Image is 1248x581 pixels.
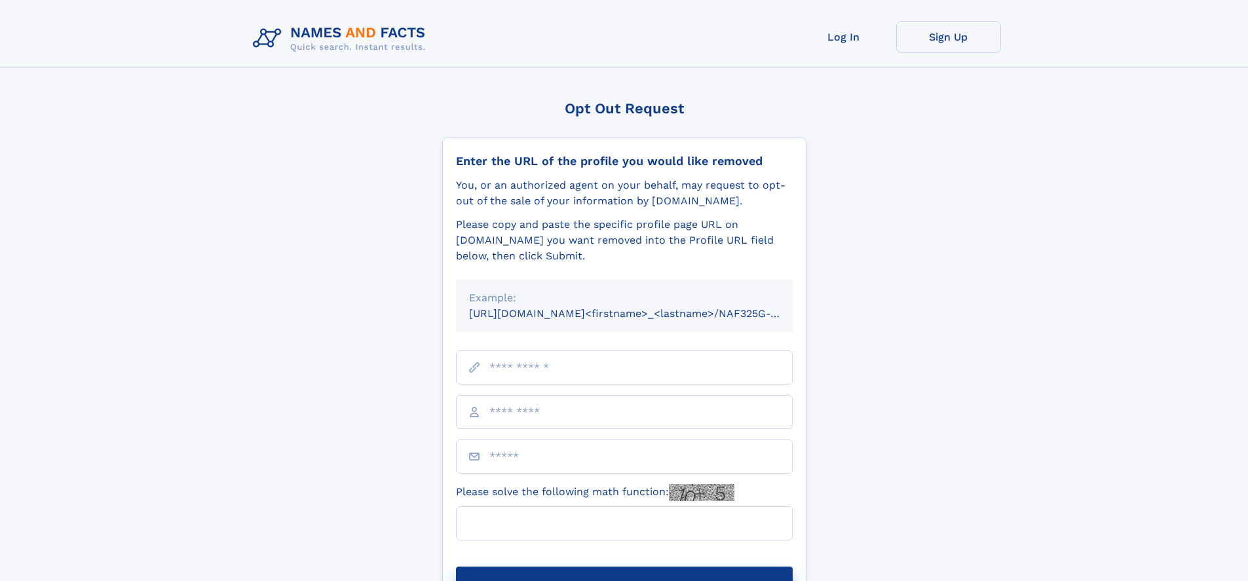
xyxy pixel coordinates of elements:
[456,154,793,168] div: Enter the URL of the profile you would like removed
[469,290,780,306] div: Example:
[456,217,793,264] div: Please copy and paste the specific profile page URL on [DOMAIN_NAME] you want removed into the Pr...
[442,100,806,117] div: Opt Out Request
[456,484,734,501] label: Please solve the following math function:
[456,178,793,209] div: You, or an authorized agent on your behalf, may request to opt-out of the sale of your informatio...
[469,307,818,320] small: [URL][DOMAIN_NAME]<firstname>_<lastname>/NAF325G-xxxxxxxx
[248,21,436,56] img: Logo Names and Facts
[791,21,896,53] a: Log In
[896,21,1001,53] a: Sign Up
